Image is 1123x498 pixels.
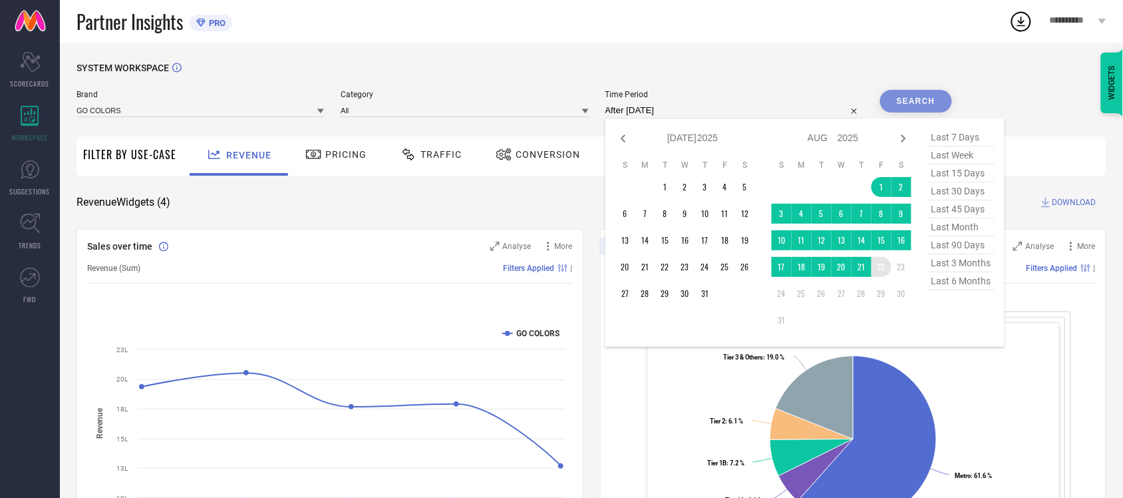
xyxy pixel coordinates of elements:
td: Sun Jul 13 2025 [615,230,635,250]
td: Wed Jul 02 2025 [675,177,695,197]
td: Sat Aug 23 2025 [891,257,911,277]
span: More [555,242,573,251]
span: TRENDS [19,240,41,250]
text: 18L [116,405,128,413]
td: Fri Aug 08 2025 [872,204,891,224]
td: Mon Jul 28 2025 [635,284,655,304]
td: Fri Jul 18 2025 [715,230,735,250]
td: Tue Jul 01 2025 [655,177,675,197]
td: Mon Aug 18 2025 [792,257,812,277]
span: Filters Applied [504,264,555,273]
span: Brand [77,90,324,99]
td: Tue Aug 26 2025 [812,284,832,304]
tspan: Tier 3 & Others [723,354,763,362]
td: Sat Jul 12 2025 [735,204,755,224]
div: Previous month [615,130,631,146]
span: last 7 days [928,128,995,146]
td: Tue Aug 12 2025 [812,230,832,250]
td: Wed Aug 27 2025 [832,284,852,304]
span: last 90 days [928,236,995,254]
th: Wednesday [675,160,695,170]
td: Mon Aug 25 2025 [792,284,812,304]
td: Wed Aug 06 2025 [832,204,852,224]
th: Sunday [772,160,792,170]
td: Sat Aug 02 2025 [891,177,911,197]
svg: Zoom [490,242,500,251]
td: Sun Aug 10 2025 [772,230,792,250]
td: Thu Aug 14 2025 [852,230,872,250]
text: : 61.6 % [955,472,992,479]
td: Sun Jul 20 2025 [615,257,635,277]
th: Sunday [615,160,635,170]
td: Sun Jul 27 2025 [615,284,635,304]
span: Conversion [516,149,580,160]
th: Friday [872,160,891,170]
th: Saturday [735,160,755,170]
span: Filters Applied [1027,264,1078,273]
td: Wed Aug 20 2025 [832,257,852,277]
span: Partner Insights [77,8,183,35]
td: Thu Jul 24 2025 [695,257,715,277]
th: Thursday [852,160,872,170]
td: Sat Aug 16 2025 [891,230,911,250]
text: : 6.1 % [710,418,743,425]
td: Thu Aug 21 2025 [852,257,872,277]
td: Wed Jul 16 2025 [675,230,695,250]
span: Analyse [1026,242,1054,251]
text: : 7.2 % [707,460,744,467]
td: Tue Aug 19 2025 [812,257,832,277]
span: last 45 days [928,200,995,218]
td: Fri Jul 04 2025 [715,177,735,197]
td: Tue Jul 22 2025 [655,257,675,277]
span: Revenue Widgets ( 4 ) [77,196,170,209]
span: Sales over time [87,241,152,252]
td: Wed Aug 13 2025 [832,230,852,250]
td: Mon Jul 07 2025 [635,204,655,224]
span: PRO [206,18,226,28]
td: Fri Aug 29 2025 [872,284,891,304]
text: 15L [116,435,128,443]
div: Next month [895,130,911,146]
span: Traffic [420,149,462,160]
span: SCORECARDS [11,79,50,89]
span: DOWNLOAD [1052,196,1096,209]
span: | [1094,264,1096,273]
text: 23L [116,346,128,354]
span: Category [341,90,588,99]
th: Thursday [695,160,715,170]
td: Wed Jul 23 2025 [675,257,695,277]
td: Sat Aug 30 2025 [891,284,911,304]
td: Thu Aug 28 2025 [852,284,872,304]
th: Friday [715,160,735,170]
text: : 19.0 % [723,354,784,362]
td: Thu Aug 07 2025 [852,204,872,224]
td: Wed Jul 30 2025 [675,284,695,304]
td: Tue Aug 05 2025 [812,204,832,224]
td: Sun Jul 06 2025 [615,204,635,224]
input: Select time period [605,103,864,119]
span: last 3 months [928,254,995,272]
th: Saturday [891,160,911,170]
td: Fri Jul 25 2025 [715,257,735,277]
td: Thu Jul 10 2025 [695,204,715,224]
td: Mon Jul 14 2025 [635,230,655,250]
th: Tuesday [655,160,675,170]
text: 20L [116,375,128,383]
tspan: Tier 2 [710,418,725,425]
td: Sat Jul 26 2025 [735,257,755,277]
td: Sat Aug 09 2025 [891,204,911,224]
span: SYSTEM WORKSPACE [77,63,169,73]
td: Tue Jul 15 2025 [655,230,675,250]
th: Wednesday [832,160,852,170]
svg: Zoom [1013,242,1023,251]
td: Fri Aug 01 2025 [872,177,891,197]
span: Time Period [605,90,864,99]
th: Tuesday [812,160,832,170]
span: SUGGESTIONS [10,186,51,196]
td: Tue Jul 08 2025 [655,204,675,224]
td: Mon Jul 21 2025 [635,257,655,277]
text: 13L [116,465,128,472]
span: last month [928,218,995,236]
th: Monday [792,160,812,170]
td: Thu Jul 17 2025 [695,230,715,250]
